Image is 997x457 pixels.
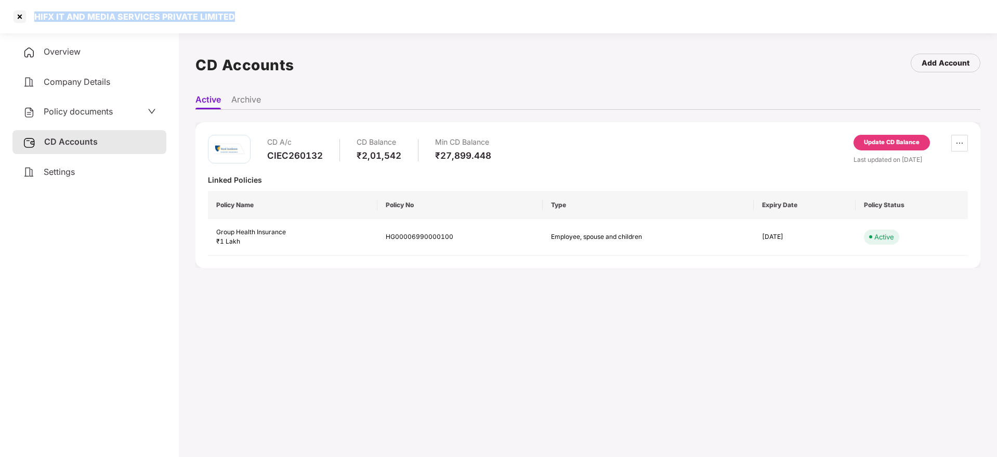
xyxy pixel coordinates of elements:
img: rsi.png [214,144,245,155]
button: ellipsis [951,135,968,151]
span: ₹1 Lakh [216,237,240,245]
td: HG00006990000100 [377,219,543,256]
div: HIFX IT AND MEDIA SERVICES PRIVATE LIMITED [28,11,235,22]
img: svg+xml;base64,PHN2ZyB4bWxucz0iaHR0cDovL3d3dy53My5vcmcvMjAwMC9zdmciIHdpZHRoPSIyNCIgaGVpZ2h0PSIyNC... [23,166,35,179]
div: Add Account [922,57,969,69]
img: svg+xml;base64,PHN2ZyB3aWR0aD0iMjUiIGhlaWdodD0iMjQiIHZpZXdCb3g9IjAgMCAyNSAyNCIgZmlsbD0ibm9uZSIgeG... [23,136,36,149]
div: ₹27,899.448 [435,150,491,161]
img: svg+xml;base64,PHN2ZyB4bWxucz0iaHR0cDovL3d3dy53My5vcmcvMjAwMC9zdmciIHdpZHRoPSIyNCIgaGVpZ2h0PSIyNC... [23,76,35,88]
li: Active [195,94,221,109]
div: Linked Policies [208,175,968,185]
div: ₹2,01,542 [357,150,401,161]
li: Archive [231,94,261,109]
div: Group Health Insurance [216,227,369,237]
img: svg+xml;base64,PHN2ZyB4bWxucz0iaHR0cDovL3d3dy53My5vcmcvMjAwMC9zdmciIHdpZHRoPSIyNCIgaGVpZ2h0PSIyNC... [23,106,35,119]
th: Type [543,191,754,219]
th: Policy Status [856,191,968,219]
div: CD Balance [357,135,401,150]
div: Min CD Balance [435,135,491,150]
th: Policy Name [208,191,377,219]
div: Update CD Balance [864,138,920,147]
img: svg+xml;base64,PHN2ZyB4bWxucz0iaHR0cDovL3d3dy53My5vcmcvMjAwMC9zdmciIHdpZHRoPSIyNCIgaGVpZ2h0PSIyNC... [23,46,35,59]
div: Active [874,232,894,242]
div: CD A/c [267,135,323,150]
span: Policy documents [44,106,113,117]
h1: CD Accounts [195,54,294,77]
div: CIEC260132 [267,150,323,161]
span: ellipsis [952,139,967,147]
span: down [148,107,156,116]
span: CD Accounts [44,136,98,147]
th: Policy No [377,191,543,219]
div: Employee, spouse and children [551,232,665,242]
div: Last updated on [DATE] [854,155,968,164]
span: Settings [44,167,75,177]
td: [DATE] [754,219,856,256]
th: Expiry Date [754,191,856,219]
span: Company Details [44,77,110,87]
span: Overview [44,46,81,57]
